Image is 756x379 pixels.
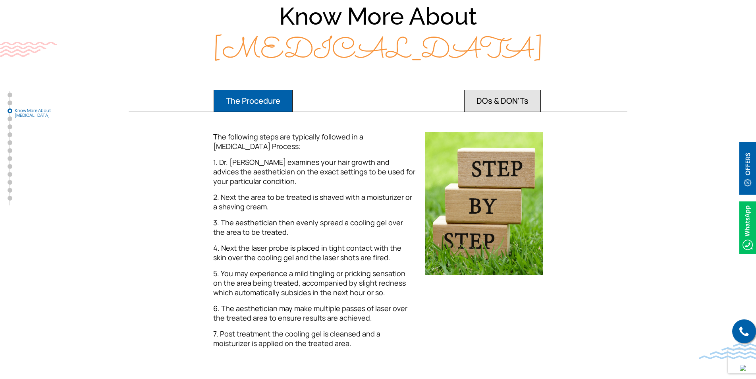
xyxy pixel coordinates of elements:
img: offerBt [739,142,756,195]
img: up-blue-arrow.svg [740,365,746,371]
span: [MEDICAL_DATA] [212,31,544,72]
button: The Procedure [214,90,293,112]
a: Whatsappicon [739,223,756,232]
span: 1. Dr. [PERSON_NAME] examines your hair growth and advices the aesthetician on the exact settings... [213,157,415,186]
span: The following steps are typically followed in a [MEDICAL_DATA] Process: [213,132,363,151]
button: DOs & DON'Ts [464,90,541,112]
span: 6. The aesthetician may make multiple passes of laser over the treated area to ensure results are... [213,304,407,323]
span: 4. Next the laser probe is placed in tight contact with the skin over the cooling gel and the las... [213,243,401,262]
a: Know More About [MEDICAL_DATA] [8,108,12,113]
img: Whatsappicon [739,201,756,254]
span: Know More About [MEDICAL_DATA] [15,108,54,118]
span: 5. You may experience a mild tingling or pricking sensation on the area being treated, accompanie... [213,269,406,297]
img: bluewave [699,343,756,359]
span: 7. Post treatment the cooling gel is cleansed and a moisturizer is applied on the treated area. [213,329,380,348]
span: 3. The aesthetician then evenly spread a cooling gel over the area to be treated. [213,218,403,237]
span: 2. Next the area to be treated is shaved with a moisturizer or a shaving cream. [213,192,412,211]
